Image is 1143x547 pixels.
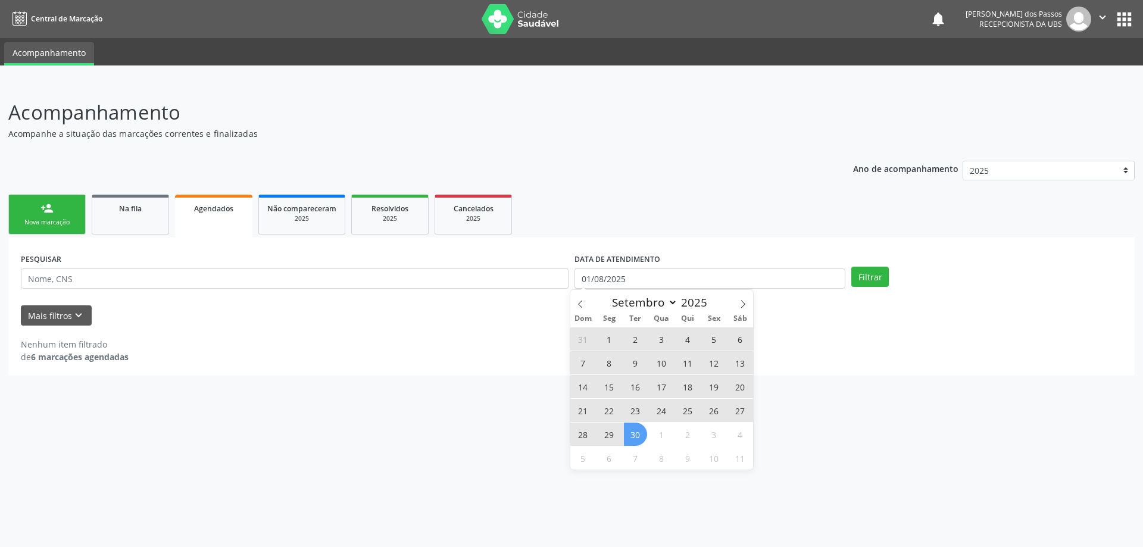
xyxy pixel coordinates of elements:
[40,202,54,215] div: person_add
[677,295,717,310] input: Year
[979,19,1062,29] span: Recepcionista da UBS
[702,423,726,446] span: Outubro 3, 2025
[598,375,621,398] span: Setembro 15, 2025
[21,250,61,268] label: PESQUISAR
[574,250,660,268] label: DATA DE ATENDIMENTO
[1091,7,1114,32] button: 
[596,315,622,323] span: Seg
[702,446,726,470] span: Outubro 10, 2025
[650,375,673,398] span: Setembro 17, 2025
[31,14,102,24] span: Central de Marcação
[624,399,647,422] span: Setembro 23, 2025
[702,351,726,374] span: Setembro 12, 2025
[1096,11,1109,24] i: 
[8,9,102,29] a: Central de Marcação
[624,446,647,470] span: Outubro 7, 2025
[622,315,648,323] span: Ter
[648,315,674,323] span: Qua
[624,423,647,446] span: Setembro 30, 2025
[702,375,726,398] span: Setembro 19, 2025
[702,327,726,351] span: Setembro 5, 2025
[21,351,129,363] div: de
[676,423,699,446] span: Outubro 2, 2025
[17,218,77,227] div: Nova marcação
[729,351,752,374] span: Setembro 13, 2025
[21,338,129,351] div: Nenhum item filtrado
[598,423,621,446] span: Setembro 29, 2025
[72,309,85,322] i: keyboard_arrow_down
[571,423,595,446] span: Setembro 28, 2025
[360,214,420,223] div: 2025
[21,305,92,326] button: Mais filtroskeyboard_arrow_down
[702,399,726,422] span: Setembro 26, 2025
[444,214,503,223] div: 2025
[21,268,569,289] input: Nome, CNS
[571,446,595,470] span: Outubro 5, 2025
[853,161,958,176] p: Ano de acompanhamento
[727,315,753,323] span: Sáb
[8,98,797,127] p: Acompanhamento
[729,375,752,398] span: Setembro 20, 2025
[607,294,678,311] select: Month
[194,204,233,214] span: Agendados
[624,351,647,374] span: Setembro 9, 2025
[598,351,621,374] span: Setembro 8, 2025
[1066,7,1091,32] img: img
[624,375,647,398] span: Setembro 16, 2025
[729,446,752,470] span: Outubro 11, 2025
[571,399,595,422] span: Setembro 21, 2025
[571,327,595,351] span: Agosto 31, 2025
[650,399,673,422] span: Setembro 24, 2025
[8,127,797,140] p: Acompanhe a situação das marcações correntes e finalizadas
[31,351,129,362] strong: 6 marcações agendadas
[119,204,142,214] span: Na fila
[371,204,408,214] span: Resolvidos
[966,9,1062,19] div: [PERSON_NAME] dos Passos
[650,327,673,351] span: Setembro 3, 2025
[454,204,494,214] span: Cancelados
[571,375,595,398] span: Setembro 14, 2025
[676,446,699,470] span: Outubro 9, 2025
[598,327,621,351] span: Setembro 1, 2025
[267,204,336,214] span: Não compareceram
[267,214,336,223] div: 2025
[676,327,699,351] span: Setembro 4, 2025
[598,399,621,422] span: Setembro 22, 2025
[701,315,727,323] span: Sex
[574,268,845,289] input: Selecione um intervalo
[729,399,752,422] span: Setembro 27, 2025
[650,423,673,446] span: Outubro 1, 2025
[4,42,94,65] a: Acompanhamento
[851,267,889,287] button: Filtrar
[1114,9,1135,30] button: apps
[570,315,597,323] span: Dom
[676,375,699,398] span: Setembro 18, 2025
[650,446,673,470] span: Outubro 8, 2025
[676,351,699,374] span: Setembro 11, 2025
[676,399,699,422] span: Setembro 25, 2025
[674,315,701,323] span: Qui
[571,351,595,374] span: Setembro 7, 2025
[729,327,752,351] span: Setembro 6, 2025
[598,446,621,470] span: Outubro 6, 2025
[729,423,752,446] span: Outubro 4, 2025
[650,351,673,374] span: Setembro 10, 2025
[624,327,647,351] span: Setembro 2, 2025
[930,11,947,27] button: notifications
